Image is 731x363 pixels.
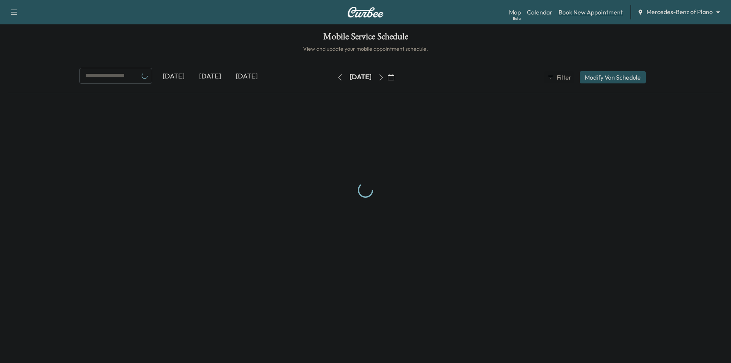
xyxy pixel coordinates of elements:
[347,7,384,18] img: Curbee Logo
[155,68,192,85] div: [DATE]
[580,71,646,83] button: Modify Van Schedule
[559,8,623,17] a: Book New Appointment
[350,72,372,82] div: [DATE]
[544,71,574,83] button: Filter
[509,8,521,17] a: MapBeta
[557,73,570,82] span: Filter
[513,16,521,21] div: Beta
[527,8,552,17] a: Calendar
[228,68,265,85] div: [DATE]
[8,32,723,45] h1: Mobile Service Schedule
[192,68,228,85] div: [DATE]
[8,45,723,53] h6: View and update your mobile appointment schedule.
[646,8,713,16] span: Mercedes-Benz of Plano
